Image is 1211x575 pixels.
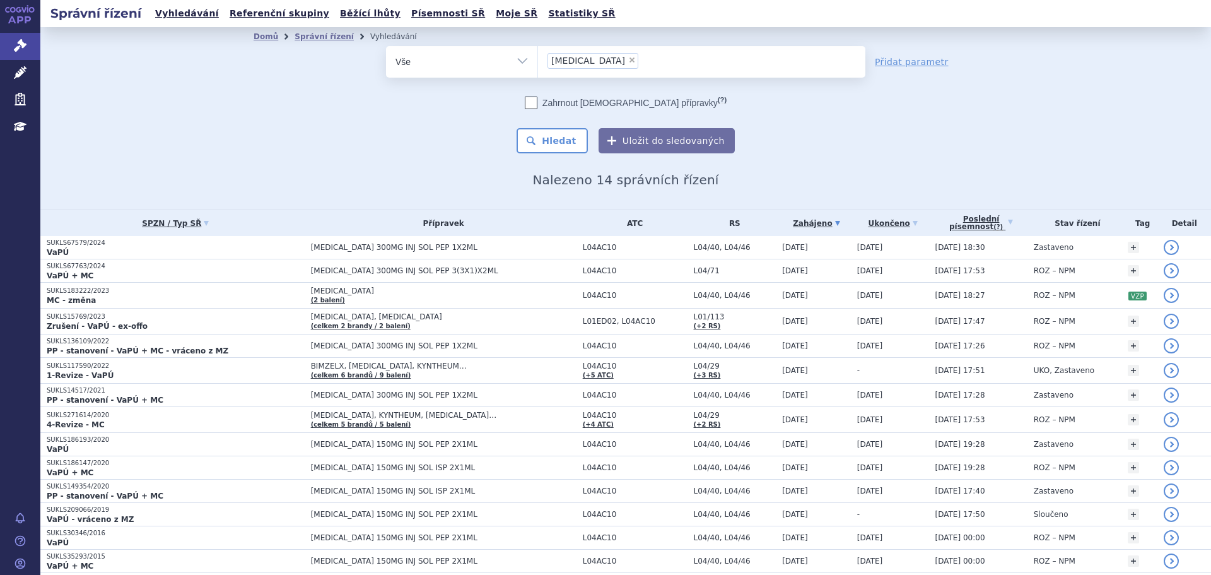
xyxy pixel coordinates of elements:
[254,32,278,41] a: Domů
[311,411,576,420] span: [MEDICAL_DATA], KYNTHEUM, [MEDICAL_DATA]…
[47,296,96,305] strong: MC - změna
[1121,210,1157,236] th: Tag
[47,386,305,395] p: SUKLS14517/2021
[782,415,808,424] span: [DATE]
[311,421,411,428] a: (celkem 5 brandů / 5 balení)
[311,287,576,295] span: [MEDICAL_DATA]
[935,341,985,350] span: [DATE] 17:26
[935,243,985,252] span: [DATE] 18:30
[47,482,305,491] p: SUKLS149354/2020
[47,287,305,295] p: SUKLS183222/2023
[935,533,985,542] span: [DATE] 00:00
[226,5,333,22] a: Referenční skupiny
[782,341,808,350] span: [DATE]
[857,415,883,424] span: [DATE]
[857,266,883,275] span: [DATE]
[370,27,433,46] li: Vyhledávání
[875,56,949,68] a: Přidat parametr
[311,341,576,350] span: [MEDICAL_DATA] 300MG INJ SOL PEP 1X2ML
[311,533,576,542] span: [MEDICAL_DATA] 150MG INJ SOL PEP 2X1ML
[1128,414,1139,425] a: +
[1164,437,1179,452] a: detail
[1164,263,1179,278] a: detail
[1034,510,1068,519] span: Sloučeno
[718,96,727,104] abbr: (?)
[583,487,687,495] span: L04AC10
[40,4,151,22] h2: Správní řízení
[1164,388,1179,403] a: detail
[1128,485,1139,497] a: +
[935,487,985,495] span: [DATE] 17:40
[694,411,776,420] span: L04/29
[694,421,721,428] a: (+2 RS)
[47,396,163,405] strong: PP - stanovení - VaPÚ + MC
[694,312,776,321] span: L01/113
[583,266,687,275] span: L04AC10
[857,533,883,542] span: [DATE]
[782,243,808,252] span: [DATE]
[694,391,776,400] span: L04/40, L04/46
[576,210,687,236] th: ATC
[857,391,883,400] span: [DATE]
[1034,341,1075,350] span: ROZ – NPM
[694,463,776,472] span: L04/40, L04/46
[857,440,883,449] span: [DATE]
[47,262,305,271] p: SUKLS67763/2024
[694,243,776,252] span: L04/40, L04/46
[583,243,687,252] span: L04AC10
[1164,412,1179,427] a: detail
[295,32,354,41] a: Správní řízení
[47,420,105,429] strong: 4-Revize - MC
[642,52,649,68] input: [MEDICAL_DATA]
[1034,463,1075,472] span: ROZ – NPM
[311,297,345,304] a: (2 balení)
[47,468,93,477] strong: VaPÚ + MC
[336,5,404,22] a: Běžící lhůty
[935,463,985,472] span: [DATE] 19:28
[1034,243,1074,252] span: Zastaveno
[687,210,776,236] th: RS
[311,362,576,370] span: BIMZELX, [MEDICAL_DATA], KYNTHEUM…
[1164,483,1179,499] a: detail
[857,510,860,519] span: -
[1027,210,1121,236] th: Stav řízení
[694,372,721,379] a: (+3 RS)
[782,487,808,495] span: [DATE]
[782,291,808,300] span: [DATE]
[583,317,687,326] span: L01ED02, L04AC10
[857,463,883,472] span: [DATE]
[583,557,687,566] span: L04AC10
[517,128,588,153] button: Hledat
[47,312,305,321] p: SUKLS15769/2023
[1128,509,1139,520] a: +
[782,366,808,375] span: [DATE]
[1164,460,1179,475] a: detail
[311,312,576,321] span: [MEDICAL_DATA], [MEDICAL_DATA]
[1164,530,1179,545] a: detail
[47,411,305,420] p: SUKLS271614/2020
[47,215,305,232] a: SPZN / Typ SŘ
[583,440,687,449] span: L04AC10
[782,391,808,400] span: [DATE]
[694,533,776,542] span: L04/40, L04/46
[311,487,576,495] span: [MEDICAL_DATA] 150MG INJ SOL ISP 2X1ML
[1034,366,1094,375] span: UKO, Zastaveno
[993,223,1003,231] abbr: (?)
[935,291,985,300] span: [DATE] 18:27
[47,538,69,547] strong: VaPÚ
[311,557,576,566] span: [MEDICAL_DATA] 150MG INJ SOL PEP 2X1ML
[935,440,985,449] span: [DATE] 19:28
[1128,439,1139,450] a: +
[1034,391,1074,400] span: Zastaveno
[1164,240,1179,255] a: detail
[1128,242,1139,253] a: +
[857,366,860,375] span: -
[782,510,808,519] span: [DATE]
[1128,555,1139,567] a: +
[47,552,305,561] p: SUKLS35293/2015
[1164,363,1179,378] a: detail
[583,510,687,519] span: L04AC10
[47,436,305,444] p: SUKLS186193/2020
[583,341,687,350] span: L04AC10
[47,239,305,247] p: SUKLS67579/2024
